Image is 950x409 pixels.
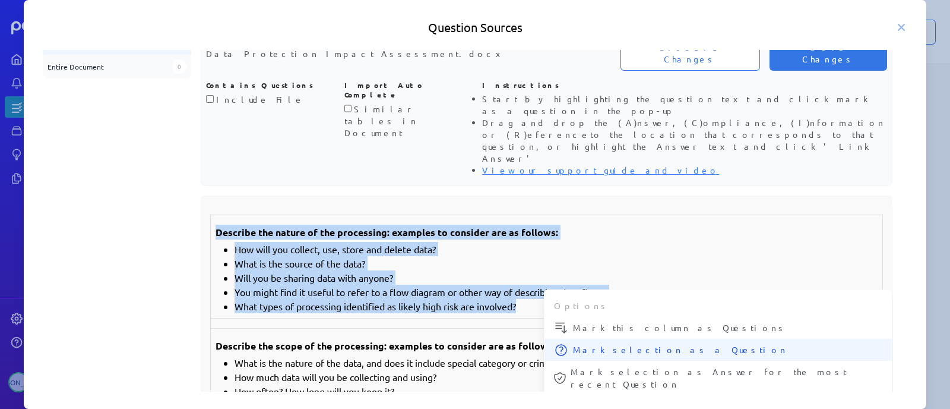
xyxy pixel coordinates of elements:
[216,226,558,238] strong: Describe the nature of the processing: examples to consider are as follows:
[571,366,882,391] span: Mark selection as Answer for the most recent Question
[344,103,418,138] label: Similar tables in Document
[47,59,104,74] span: Entire Document
[573,344,882,356] span: Mark selection as a Question
[769,35,887,71] button: Save Changes
[482,80,887,90] p: Instructions
[235,384,878,398] li: How often? How long will you keep it?
[206,80,335,90] p: Contains Questions
[216,94,304,105] label: Include File
[235,242,878,256] li: How will you collect, use, store and delete data?
[620,35,761,71] button: Discard Changes
[235,299,878,313] li: What types of processing identified as likely high risk are involved?
[235,285,878,299] li: You might find it useful to refer to a flow diagram or other way of describing data flows.
[784,41,873,65] span: Save Changes
[482,165,719,175] a: View our support guide and video
[206,48,611,59] p: Data Protection Impact Assessment.docx
[235,256,878,270] li: What is the source of the data?
[573,322,882,334] span: Mark this column as Questions
[544,361,892,395] button: Mark selection as Answer for the most recent Question
[172,59,186,74] span: 0
[544,317,892,339] button: Mark this column as Questions
[344,80,473,99] p: Import Auto Complete
[235,270,878,285] li: Will you be sharing data with anyone?
[482,117,887,164] li: Drag and drop the (A)nswer , (C)ompliance, (I)nformation or (R)eference to the location that corr...
[482,93,887,117] li: Start by highlighting the question text and click mark as a question in the pop-up
[216,339,555,352] strong: Describe the scope of the processing: examples to consider are as follows:
[544,339,892,361] button: Mark selection as a Question
[235,355,878,370] li: What is the nature of the data, and does it include special category or criminal offence data?
[235,370,878,384] li: How much data will you be collecting and using?
[43,19,907,36] h5: Question Sources
[635,41,746,65] span: Discard Changes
